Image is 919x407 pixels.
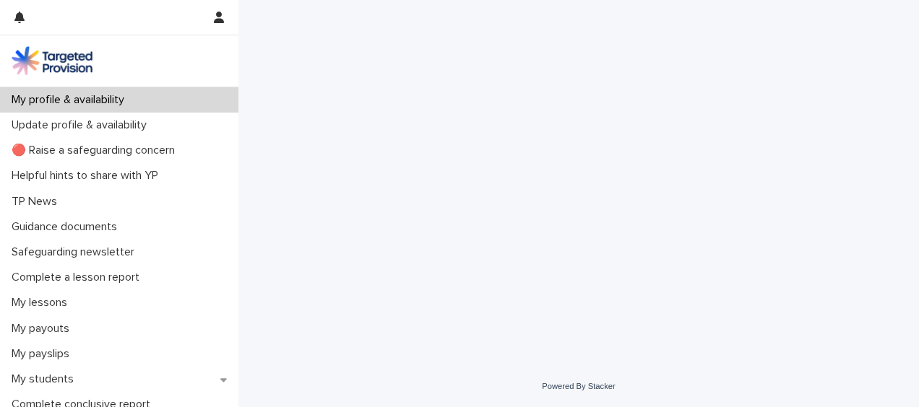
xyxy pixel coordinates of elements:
p: TP News [6,195,69,209]
p: Guidance documents [6,220,129,234]
p: My lessons [6,296,79,310]
p: Safeguarding newsletter [6,245,146,259]
p: My students [6,372,85,386]
img: M5nRWzHhSzIhMunXDL62 [12,46,92,75]
p: Complete a lesson report [6,271,151,284]
p: My profile & availability [6,93,136,107]
p: My payouts [6,322,81,336]
p: 🔴 Raise a safeguarding concern [6,144,186,157]
p: My payslips [6,347,81,361]
p: Update profile & availability [6,118,158,132]
p: Helpful hints to share with YP [6,169,170,183]
a: Powered By Stacker [542,382,615,390]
